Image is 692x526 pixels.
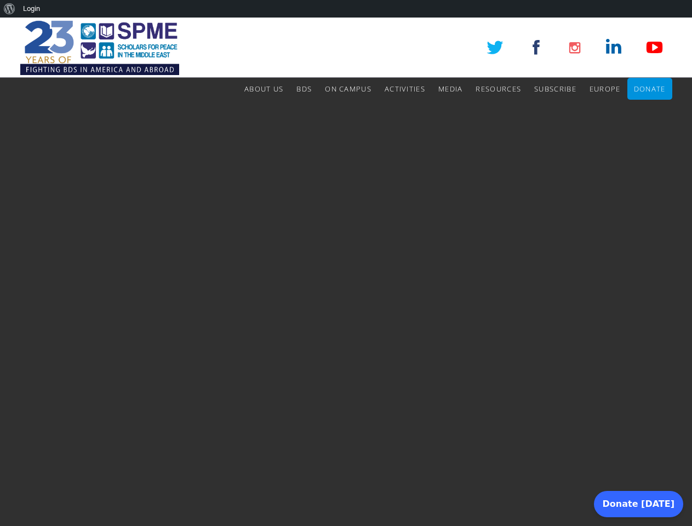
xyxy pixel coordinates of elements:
[244,84,283,94] span: About Us
[534,84,576,94] span: Subscribe
[296,84,312,94] span: BDS
[534,78,576,100] a: Subscribe
[634,84,666,94] span: Donate
[634,78,666,100] a: Donate
[438,84,463,94] span: Media
[476,78,521,100] a: Resources
[385,84,425,94] span: Activities
[590,84,621,94] span: Europe
[476,84,521,94] span: Resources
[325,84,371,94] span: On Campus
[20,18,179,78] img: SPME
[325,78,371,100] a: On Campus
[385,78,425,100] a: Activities
[244,78,283,100] a: About Us
[438,78,463,100] a: Media
[590,78,621,100] a: Europe
[296,78,312,100] a: BDS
